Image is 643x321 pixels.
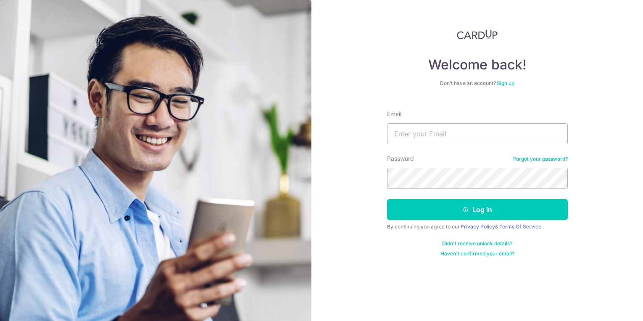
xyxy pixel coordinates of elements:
[387,199,568,220] button: Log in
[499,223,541,230] a: Terms Of Service
[387,154,414,163] label: Password
[457,29,498,40] img: CardUp Logo
[387,80,568,87] div: Don’t have an account?
[440,250,514,257] a: Haven't confirmed your email?
[461,223,495,230] a: Privacy Policy
[387,110,401,118] label: Email
[387,123,568,144] input: Enter your Email
[387,223,568,230] div: By continuing you agree to our &
[497,80,514,86] a: Sign up
[513,156,568,162] a: Forgot your password?
[387,56,568,73] h4: Welcome back!
[442,240,512,247] a: Didn't receive unlock details?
